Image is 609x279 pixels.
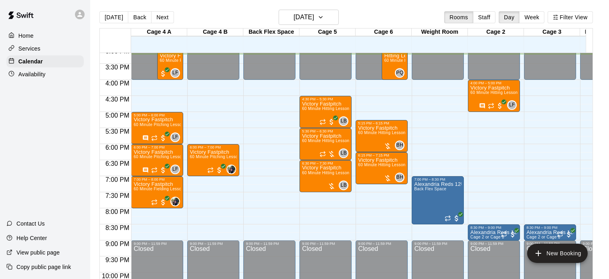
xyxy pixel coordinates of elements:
[174,165,180,174] span: Lacey Forster
[358,163,415,167] span: 60 Minute Hitting Lesson (1:1)
[302,129,349,133] div: 5:30 PM – 6:30 PM
[320,151,326,157] span: Recurring event
[159,134,167,142] span: All customers have paid
[128,11,152,23] button: Back
[174,197,180,206] span: Kenzee Alarcon
[398,173,405,182] span: Briana Harbison
[187,144,239,176] div: 6:00 PM – 7:00 PM: 60 Minute Pitching Lesson (1:1)
[302,97,349,101] div: 4:30 PM – 5:30 PM
[510,100,517,110] span: Lacey Forster
[507,100,517,110] div: Lacey Forster
[398,141,405,150] span: Briana Harbison
[174,132,180,142] span: Lacey Forster
[445,215,451,222] span: Recurring event
[299,96,352,128] div: 4:30 PM – 5:30 PM: 60 Minute Hitting Lesson (1:1)
[16,220,45,228] p: Contact Us
[358,153,405,157] div: 6:15 PM – 7:15 PM
[134,242,181,246] div: 9:00 PM – 11:59 PM
[397,173,403,181] span: BH
[320,119,326,125] span: Recurring event
[395,68,405,78] div: Payton Quinonez
[302,138,359,143] span: 60 Minute Hitting Lesson (1:1)
[557,231,563,238] span: Recurring event
[103,64,132,71] span: 3:30 PM
[170,197,180,206] div: Kenzee Alarcon
[151,135,158,141] span: Recurring event
[103,208,132,215] span: 8:00 PM
[103,160,132,167] span: 6:30 PM
[103,96,132,103] span: 4:30 PM
[339,149,348,158] div: Layla Burczak
[342,149,348,158] span: Layla Burczak
[103,176,132,183] span: 7:00 PM
[479,103,486,109] svg: Has notes
[470,90,528,95] span: 60 Minute Hitting Lesson (1:1)
[341,149,347,157] span: LB
[18,45,40,53] p: Services
[172,133,178,141] span: LF
[18,57,43,65] p: Calendar
[341,181,347,189] span: LB
[412,29,468,36] div: Weight Room
[172,69,178,77] span: LF
[499,11,520,23] button: Day
[358,242,405,246] div: 9:00 PM – 11:59 PM
[299,128,352,160] div: 5:30 PM – 6:30 PM: 60 Minute Hitting Lesson (1:1)
[6,30,84,42] a: Home
[151,11,174,23] button: Next
[159,70,167,78] span: All customers have paid
[453,214,461,222] span: All customers have paid
[414,187,446,191] span: Back Flex Space
[131,144,183,176] div: 6:00 PM – 7:00 PM: 60 Minute Pitching Lesson (1:1)
[134,113,181,117] div: 5:00 PM – 6:00 PM
[302,106,359,111] span: 60 Minute Hitting Lesson (1:1)
[341,117,347,125] span: LB
[159,198,167,206] span: All customers have paid
[16,234,47,242] p: Help Center
[160,58,220,63] span: 60 Minute Pitching Lesson (1:1)
[131,112,183,144] div: 5:00 PM – 6:00 PM: 60 Minute Pitching Lesson (1:1)
[412,176,464,224] div: 7:00 PM – 8:30 PM: Alexandria Reds 12U Teams
[470,81,518,85] div: 4:00 PM – 5:00 PM
[509,230,517,238] span: All customers have paid
[99,11,128,23] button: [DATE]
[187,29,243,36] div: Cage 4 B
[170,68,180,78] div: Lacey Forster
[524,224,576,240] div: 8:30 PM – 9:00 PM: Alexandria Reds 12U Teams
[6,68,84,80] div: Availability
[470,242,518,246] div: 9:00 PM – 11:59 PM
[509,101,515,109] span: LF
[134,155,194,159] span: 60 Minute Pitching Lesson (1:1)
[134,177,181,181] div: 7:00 PM – 8:00 PM
[246,242,293,246] div: 9:00 PM – 11:59 PM
[444,11,473,23] button: Rooms
[382,48,408,80] div: 3:00 PM – 4:00 PM: Hitting Lesson
[356,120,408,152] div: 5:15 PM – 6:15 PM: 60 Minute Hitting Lesson (1:1)
[103,144,132,151] span: 6:00 PM
[103,224,132,231] span: 8:30 PM
[526,226,574,230] div: 8:30 PM – 9:00 PM
[473,11,496,23] button: Staff
[468,80,520,112] div: 4:00 PM – 5:00 PM: 60 Minute Hitting Lesson (1:1)
[299,29,356,36] div: Cage 5
[526,235,560,239] span: Cage 2 or Cage 3
[328,118,336,126] span: All customers have paid
[215,166,223,174] span: All customers have paid
[171,198,179,206] img: Kenzee Alarcon
[243,29,299,36] div: Back Flex Space
[103,80,132,87] span: 4:00 PM
[172,165,178,173] span: LF
[397,141,403,149] span: BH
[227,165,236,174] div: Kenzee Alarcon
[468,29,524,36] div: Cage 2
[151,167,158,173] span: Recurring event
[339,116,348,126] div: Layla Burczak
[488,103,494,109] span: Recurring event
[342,181,348,190] span: Layla Burczak
[279,10,339,25] button: [DATE]
[190,155,250,159] span: 60 Minute Pitching Lesson (1:1)
[142,135,149,141] svg: Has notes
[356,29,412,36] div: Cage 6
[526,242,574,246] div: 9:00 PM – 11:59 PM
